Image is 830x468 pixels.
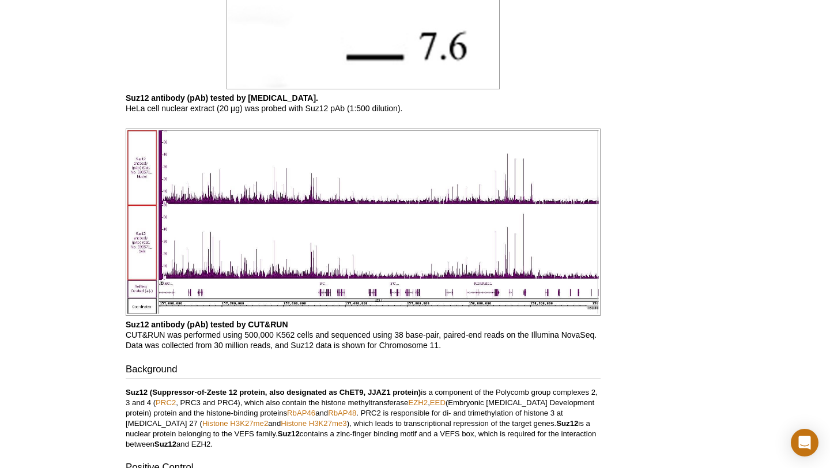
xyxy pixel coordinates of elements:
div: Open Intercom Messenger [791,429,818,456]
p: HeLa cell nuclear extract (20 μg) was probed with Suz12 pAb (1:500 dilution). [126,93,601,114]
a: Histone H3K27me3 [281,419,346,428]
b: Suz12 [556,419,578,428]
b: Suz12 antibody (pAb) tested by CUT&RUN [126,320,288,329]
p: CUT&RUN was performed using 500,000 K562 cells and sequenced using 38 base-pair, paired-end reads... [126,319,601,350]
a: RbAP48 [328,409,356,417]
p: is a component of the Polycomb group complexes 2, 3 and 4 ( , PRC3 and PRC4), which also contain ... [126,387,601,450]
a: Histone H3K27me2 [202,419,268,428]
b: Suz12 [154,440,176,448]
h3: Background [126,363,601,379]
b: Suz12 antibody (pAb) tested by [MEDICAL_DATA]. [126,93,318,103]
b: Suz12 (Suppressor-of-Zeste 12 protein, also designated as ChET9, JJAZ1 protein) [126,388,421,397]
img: Suz12 antibody (pAb) tested by CUT&RUN [126,129,601,316]
a: EZH2 [408,398,428,407]
a: EED [430,398,446,407]
a: PRC2 [156,398,176,407]
b: Suz12 [278,429,300,438]
a: RbAP46 [287,409,315,417]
